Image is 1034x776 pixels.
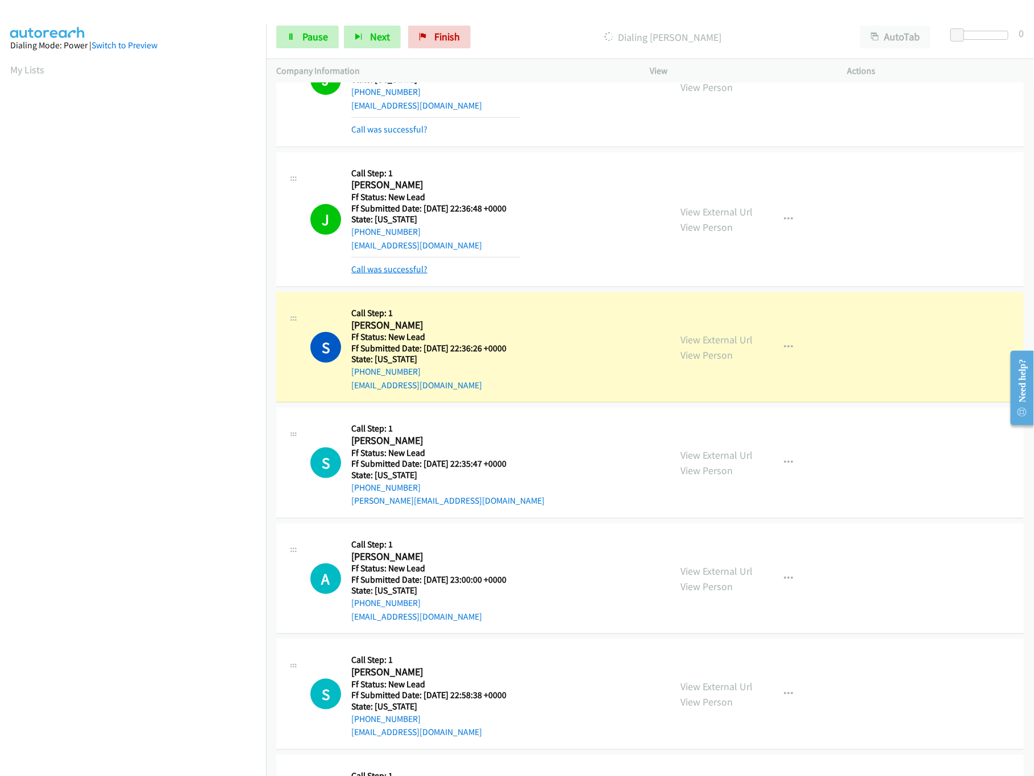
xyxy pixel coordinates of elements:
a: View Person [681,695,733,708]
iframe: Resource Center [1002,343,1034,433]
h5: Ff Submitted Date: [DATE] 22:36:48 +0000 [351,203,521,214]
span: Pause [302,30,328,43]
a: [EMAIL_ADDRESS][DOMAIN_NAME] [351,727,482,737]
button: AutoTab [860,26,931,48]
a: [PHONE_NUMBER] [351,713,421,724]
iframe: Dialpad [10,88,266,628]
span: Next [370,30,390,43]
h5: Ff Submitted Date: [DATE] 22:35:47 +0000 [351,458,545,470]
a: [EMAIL_ADDRESS][DOMAIN_NAME] [351,611,482,622]
a: View Person [681,464,733,477]
h5: Ff Status: New Lead [351,679,506,690]
a: View External Url [681,205,753,218]
a: View External Url [681,680,753,693]
p: Dialing [PERSON_NAME] [486,30,840,45]
a: [EMAIL_ADDRESS][DOMAIN_NAME] [351,240,482,251]
a: [EMAIL_ADDRESS][DOMAIN_NAME] [351,380,482,391]
a: My Lists [10,63,44,76]
h1: S [310,447,341,478]
h2: [PERSON_NAME] [351,434,521,447]
div: The call is yet to be attempted [310,563,341,594]
h5: State: [US_STATE] [351,354,521,365]
a: View Person [681,348,733,362]
a: View External Url [681,333,753,346]
h5: Call Step: 1 [351,168,521,179]
h5: Ff Submitted Date: [DATE] 23:00:00 +0000 [351,574,506,586]
a: Finish [408,26,471,48]
h5: Ff Status: New Lead [351,447,545,459]
h5: Call Step: 1 [351,423,545,434]
a: [EMAIL_ADDRESS][DOMAIN_NAME] [351,100,482,111]
h5: Ff Submitted Date: [DATE] 22:36:26 +0000 [351,343,521,354]
h5: Ff Status: New Lead [351,563,506,574]
h5: State: [US_STATE] [351,470,545,481]
a: View Person [681,221,733,234]
div: Delay between calls (in seconds) [956,31,1008,40]
a: [PHONE_NUMBER] [351,597,421,608]
a: Call was successful? [351,124,427,135]
button: Next [344,26,401,48]
a: Pause [276,26,339,48]
a: View External Url [681,449,753,462]
h1: S [310,332,341,363]
h2: [PERSON_NAME] [351,179,521,192]
h1: S [310,679,341,709]
p: View [650,64,827,78]
h2: [PERSON_NAME] [351,550,506,563]
h5: Call Step: 1 [351,308,521,319]
a: [PHONE_NUMBER] [351,482,421,493]
p: Actions [847,64,1024,78]
a: View External Url [681,565,753,578]
a: View Person [681,81,733,94]
h1: J [310,204,341,235]
p: Company Information [276,64,630,78]
div: The call is yet to be attempted [310,679,341,709]
h2: [PERSON_NAME] [351,666,506,679]
h5: State: [US_STATE] [351,701,506,712]
h5: State: [US_STATE] [351,585,506,596]
h5: Call Step: 1 [351,654,506,666]
a: [PHONE_NUMBER] [351,366,421,377]
h1: A [310,563,341,594]
div: The call is yet to be attempted [310,447,341,478]
h5: Ff Submitted Date: [DATE] 22:58:38 +0000 [351,690,506,701]
a: Call was successful? [351,264,427,275]
h2: [PERSON_NAME] [351,319,521,332]
div: Dialing Mode: Power | [10,39,256,52]
a: Switch to Preview [92,40,157,51]
span: Finish [434,30,460,43]
h5: Ff Status: New Lead [351,192,521,203]
a: View Person [681,580,733,593]
a: [PERSON_NAME][EMAIL_ADDRESS][DOMAIN_NAME] [351,495,545,506]
div: 0 [1019,26,1024,41]
h5: State: [US_STATE] [351,214,521,225]
h5: Call Step: 1 [351,539,506,550]
h5: Ff Status: New Lead [351,331,521,343]
a: [PHONE_NUMBER] [351,226,421,237]
a: [PHONE_NUMBER] [351,86,421,97]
